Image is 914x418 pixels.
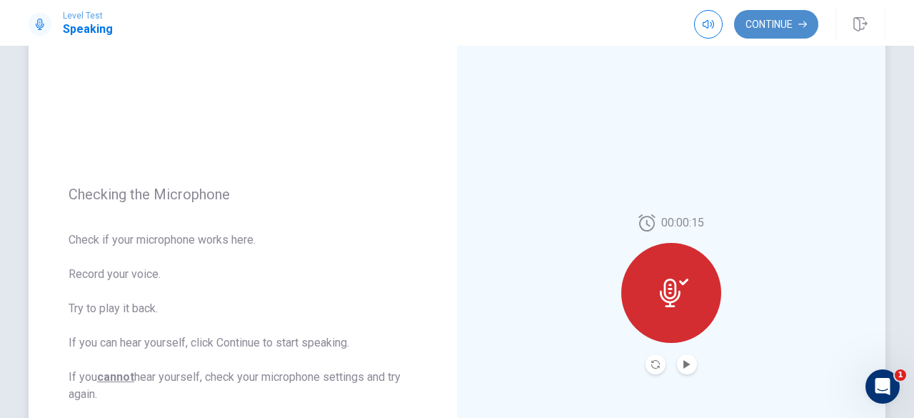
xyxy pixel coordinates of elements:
[63,11,113,21] span: Level Test
[661,214,704,232] span: 00:00:15
[734,10,818,39] button: Continue
[677,354,697,374] button: Play Audio
[865,369,900,404] iframe: Intercom live chat
[69,186,417,203] span: Checking the Microphone
[895,369,906,381] span: 1
[646,354,666,374] button: Record Again
[97,370,134,384] u: cannot
[63,21,113,38] h1: Speaking
[69,232,417,403] span: Check if your microphone works here. Record your voice. Try to play it back. If you can hear your...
